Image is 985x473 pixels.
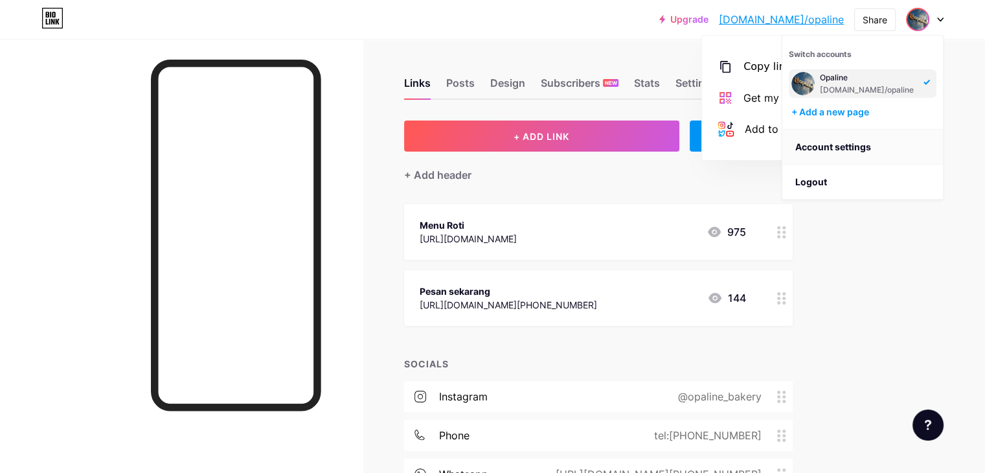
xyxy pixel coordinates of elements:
[490,75,525,98] div: Design
[605,79,617,87] span: NEW
[404,167,471,183] div: + Add header
[514,131,569,142] span: + ADD LINK
[745,121,833,137] div: Add to my socials
[420,218,517,232] div: Menu Roti
[907,9,928,30] img: jet creative
[743,59,791,75] div: Copy link
[404,75,431,98] div: Links
[404,121,679,152] button: + ADD LINK
[789,49,852,59] span: Switch accounts
[719,12,844,27] a: [DOMAIN_NAME]/opaline
[420,298,597,312] div: [URL][DOMAIN_NAME][PHONE_NUMBER]
[420,232,517,246] div: [URL][DOMAIN_NAME]
[707,224,746,240] div: 975
[420,284,597,298] div: Pesan sekarang
[820,85,916,95] div: [DOMAIN_NAME]/opaline
[439,389,488,404] div: instagram
[657,389,777,404] div: @opaline_bakery
[446,75,475,98] div: Posts
[863,13,887,27] div: Share
[404,357,793,371] div: SOCIALS
[791,106,936,119] div: + Add a new page
[439,428,470,443] div: phone
[633,428,777,443] div: tel:[PHONE_NUMBER]
[743,90,824,106] div: Get my QR code
[820,73,916,83] div: Opaline
[634,75,660,98] div: Stats
[782,130,943,165] a: Account settings
[541,75,618,98] div: Subscribers
[690,121,793,152] div: + ADD EMBED
[675,75,717,98] div: Settings
[782,165,943,200] li: Logout
[707,290,746,306] div: 144
[659,14,708,25] a: Upgrade
[791,72,815,95] img: jet creative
